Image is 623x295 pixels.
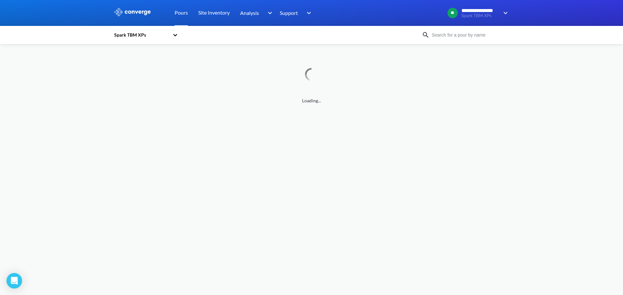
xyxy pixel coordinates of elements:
[461,13,499,18] span: Spark TBM XPs
[114,8,151,16] img: logo_ewhite.svg
[280,9,298,17] span: Support
[302,9,313,17] img: downArrow.svg
[240,9,259,17] span: Analysis
[430,31,508,39] input: Search for a pour by name
[6,273,22,289] div: Open Intercom Messenger
[114,97,509,104] span: Loading...
[114,31,169,39] div: Spark TBM XPs
[499,9,509,17] img: downArrow.svg
[422,31,430,39] img: icon-search.svg
[263,9,274,17] img: downArrow.svg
